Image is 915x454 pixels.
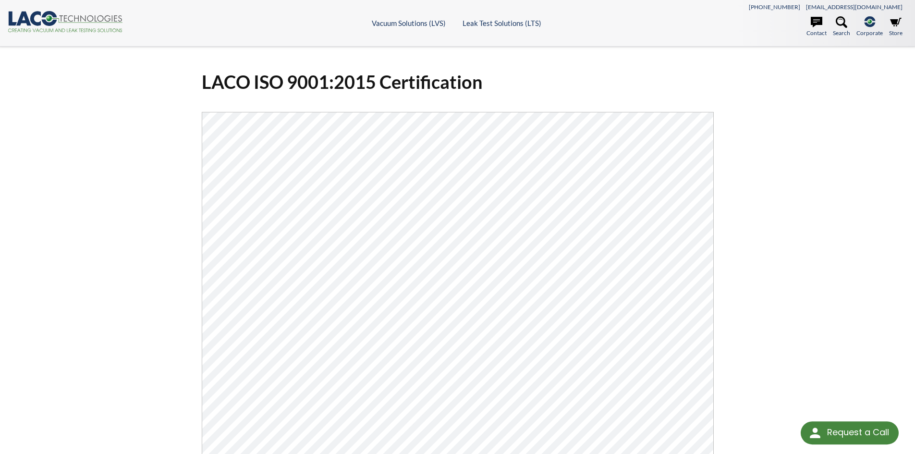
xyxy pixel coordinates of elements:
[856,28,883,37] span: Corporate
[801,421,899,444] div: Request a Call
[202,70,714,94] h1: LACO ISO 9001:2015 Certification
[807,425,823,441] img: round button
[827,421,889,443] div: Request a Call
[806,16,827,37] a: Contact
[749,3,800,11] a: [PHONE_NUMBER]
[833,16,850,37] a: Search
[806,3,903,11] a: [EMAIL_ADDRESS][DOMAIN_NAME]
[463,19,541,27] a: Leak Test Solutions (LTS)
[889,16,903,37] a: Store
[372,19,446,27] a: Vacuum Solutions (LVS)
